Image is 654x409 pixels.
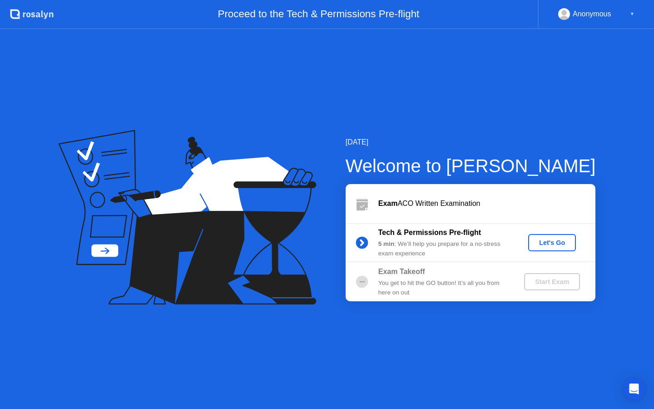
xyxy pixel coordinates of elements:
div: Anonymous [573,8,611,20]
div: ACO Written Examination [378,198,595,209]
div: Welcome to [PERSON_NAME] [346,152,596,180]
div: [DATE] [346,137,596,148]
b: Exam [378,200,398,207]
b: Tech & Permissions Pre-flight [378,229,481,236]
div: Start Exam [528,278,576,285]
div: : We’ll help you prepare for a no-stress exam experience [378,239,509,258]
div: You get to hit the GO button! It’s all you from here on out [378,279,509,297]
button: Let's Go [528,234,576,251]
button: Start Exam [524,273,580,290]
b: 5 min [378,240,395,247]
div: Open Intercom Messenger [623,378,645,400]
div: ▼ [630,8,634,20]
div: Let's Go [532,239,572,246]
b: Exam Takeoff [378,268,425,275]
